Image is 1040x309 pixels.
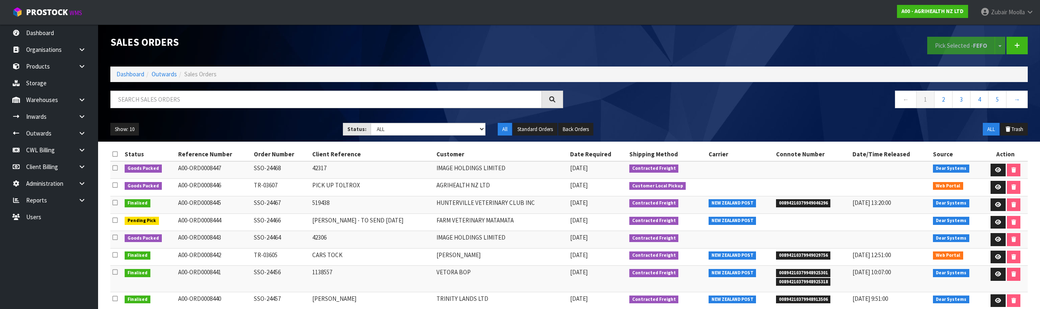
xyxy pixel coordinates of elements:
strong: FEFO [973,42,987,49]
span: Web Portal [933,251,963,260]
th: Source [931,148,984,161]
th: Connote Number [774,148,850,161]
span: [DATE] [570,251,588,259]
span: Zubair [991,8,1007,16]
span: Goods Packed [125,234,162,242]
span: 00894210379949046296 [776,199,831,207]
span: [DATE] [570,295,588,302]
td: 519438 [310,196,434,213]
nav: Page navigation [575,91,1028,111]
span: Finalised [125,269,150,277]
th: Carrier [707,148,774,161]
span: Contracted Freight [629,165,679,173]
span: ProStock [26,7,68,18]
small: WMS [69,9,82,17]
td: SSO-24467 [252,196,310,213]
td: TR-03605 [252,248,310,266]
span: 00894210379948925301 [776,269,831,277]
th: Action [984,148,1028,161]
button: All [498,123,512,136]
th: Customer [434,148,568,161]
a: Outwards [152,70,177,78]
strong: A00 - AGRIHEALTH NZ LTD [901,8,964,15]
span: [DATE] [570,181,588,189]
span: Dear Systems [933,269,969,277]
span: Sales Orders [184,70,217,78]
span: [DATE] 10:07:00 [852,268,891,276]
span: Web Portal [933,182,963,190]
span: Dear Systems [933,234,969,242]
button: Show: 10 [110,123,139,136]
span: Dear Systems [933,296,969,304]
a: 3 [952,91,971,108]
td: A00-ORD0008444 [176,213,252,231]
span: [DATE] 12:51:00 [852,251,891,259]
span: Contracted Freight [629,251,679,260]
td: SSO-24464 [252,231,310,249]
span: NEW ZEALAND POST [709,296,756,304]
span: Dear Systems [933,217,969,225]
span: Dear Systems [933,199,969,207]
span: Contracted Freight [629,269,679,277]
span: 00894210379949029756 [776,251,831,260]
th: Status [123,148,176,161]
span: Contracted Freight [629,199,679,207]
span: Moolla [1009,8,1025,16]
button: Standard Orders [513,123,557,136]
span: NEW ZEALAND POST [709,199,756,207]
span: Contracted Freight [629,234,679,242]
span: [DATE] [570,199,588,207]
th: Reference Number [176,148,252,161]
a: 5 [988,91,1006,108]
a: 1 [916,91,935,108]
th: Date/Time Released [850,148,931,161]
td: A00-ORD0008445 [176,196,252,213]
input: Search sales orders [110,91,542,108]
td: SSO-24456 [252,266,310,292]
span: Finalised [125,296,150,304]
td: FARM VETERINARY MATAMATA [434,213,568,231]
td: CARS TOCK [310,248,434,266]
th: Date Required [568,148,627,161]
td: HUNTERVILLE VETERINARY CLUB INC [434,196,568,213]
span: Goods Packed [125,165,162,173]
span: Contracted Freight [629,217,679,225]
td: IMAGE HOLDINGS LIMITED [434,231,568,249]
img: cube-alt.png [12,7,22,17]
span: [DATE] [570,233,588,241]
span: Pending Pick [125,217,159,225]
td: A00-ORD0008447 [176,161,252,179]
a: 4 [970,91,989,108]
td: [PERSON_NAME] - TO SEND [DATE] [310,213,434,231]
td: 42306 [310,231,434,249]
button: Back Orders [558,123,593,136]
a: 2 [934,91,953,108]
td: A00-ORD0008446 [176,179,252,196]
button: Pick Selected -FEFO [927,37,995,54]
span: Finalised [125,199,150,207]
span: Goods Packed [125,182,162,190]
td: IMAGE HOLDINGS LIMITED [434,161,568,179]
button: Trash [1000,123,1028,136]
span: [DATE] 9:51:00 [852,295,888,302]
span: [DATE] [570,164,588,172]
td: AGRIHEALTH NZ LTD [434,179,568,196]
a: ← [895,91,917,108]
td: SSO-24466 [252,213,310,231]
span: Customer Local Pickup [629,182,686,190]
span: NEW ZEALAND POST [709,251,756,260]
span: [DATE] [570,216,588,224]
span: [DATE] 13:20:00 [852,199,891,207]
td: 42317 [310,161,434,179]
span: Contracted Freight [629,296,679,304]
a: → [1006,91,1028,108]
a: Dashboard [116,70,144,78]
td: A00-ORD0008441 [176,266,252,292]
span: [DATE] [570,268,588,276]
span: NEW ZEALAND POST [709,269,756,277]
span: 00894210379948925318 [776,278,831,286]
td: 1138557 [310,266,434,292]
th: Shipping Method [627,148,707,161]
td: SSO-24468 [252,161,310,179]
span: Dear Systems [933,165,969,173]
